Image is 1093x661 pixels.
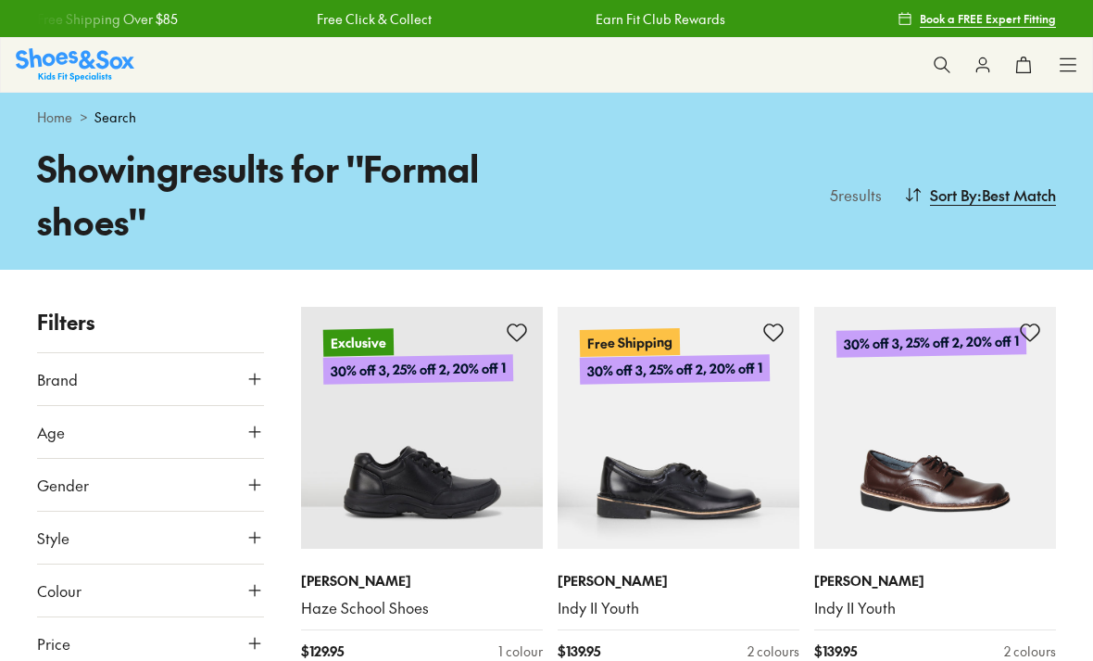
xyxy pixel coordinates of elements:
[558,642,600,661] span: $ 139.95
[920,10,1056,27] span: Book a FREE Expert Fitting
[301,571,543,591] p: [PERSON_NAME]
[37,353,264,405] button: Brand
[814,571,1056,591] p: [PERSON_NAME]
[94,108,136,127] span: Search
[37,307,264,337] p: Filters
[580,328,680,357] p: Free Shipping
[37,632,70,655] span: Price
[323,354,513,385] p: 30% off 3, 25% off 2, 20% off 1
[814,598,1056,618] a: Indy II Youth
[37,474,89,496] span: Gender
[316,9,431,29] a: Free Click & Collect
[498,642,543,661] div: 1 colour
[977,184,1056,206] span: : Best Match
[37,368,78,390] span: Brand
[37,108,1056,127] div: >
[37,459,264,511] button: Gender
[1004,642,1056,661] div: 2 colours
[323,328,394,356] p: Exclusive
[37,565,264,617] button: Colour
[37,421,65,443] span: Age
[37,527,69,549] span: Style
[580,354,770,385] p: 30% off 3, 25% off 2, 20% off 1
[16,48,134,81] a: Shoes & Sox
[823,184,882,206] p: 5 results
[36,9,177,29] a: Free Shipping Over $85
[904,174,1056,215] button: Sort By:Best Match
[301,307,543,549] a: Exclusive30% off 3, 25% off 2, 20% off 1
[16,48,134,81] img: SNS_Logo_Responsive.svg
[558,598,799,618] a: Indy II Youth
[37,142,546,248] h1: Showing results for " Formal shoes "
[37,406,264,458] button: Age
[301,598,543,618] a: Haze School Shoes
[37,512,264,564] button: Style
[898,2,1056,35] a: Book a FREE Expert Fitting
[301,642,344,661] span: $ 129.95
[748,642,799,661] div: 2 colours
[836,327,1026,358] p: 30% off 3, 25% off 2, 20% off 1
[558,307,799,549] a: Free Shipping30% off 3, 25% off 2, 20% off 1
[814,307,1056,549] a: 30% off 3, 25% off 2, 20% off 1
[37,579,82,602] span: Colour
[558,571,799,591] p: [PERSON_NAME]
[596,9,725,29] a: Earn Fit Club Rewards
[37,108,72,127] a: Home
[930,184,977,206] span: Sort By
[814,642,857,661] span: $ 139.95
